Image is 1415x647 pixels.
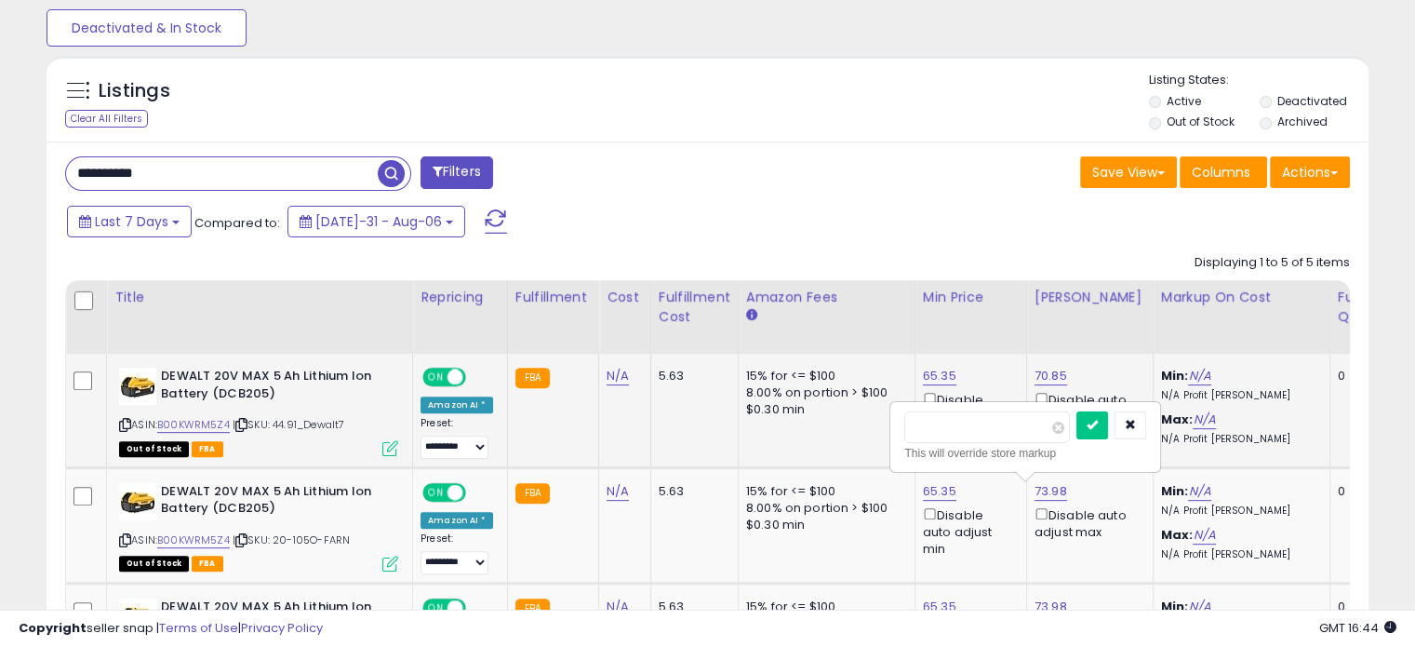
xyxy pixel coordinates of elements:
span: | SKU: 44.91_Dewalt7 [233,417,344,432]
a: 65.35 [923,482,956,501]
label: Deactivated [1276,93,1346,109]
div: Cost [607,288,643,307]
a: N/A [1188,482,1210,501]
a: 65.35 [923,367,956,385]
span: OFF [463,370,493,385]
div: 15% for <= $100 [746,483,901,500]
span: All listings that are currently out of stock and unavailable for purchase on Amazon [119,556,189,572]
button: Last 7 Days [67,206,192,237]
a: 73.98 [1035,482,1067,501]
label: Archived [1276,114,1327,129]
div: Amazon Fees [746,288,907,307]
button: Actions [1270,156,1350,188]
span: ON [424,370,447,385]
span: [DATE]-31 - Aug-06 [315,212,442,231]
p: Listing States: [1149,72,1368,89]
div: ASIN: [119,483,398,570]
span: Columns [1192,163,1250,182]
div: 5.63 [659,368,724,384]
div: Displaying 1 to 5 of 5 items [1195,254,1350,272]
b: Min: [1161,367,1189,384]
div: Fulfillment [515,288,591,307]
a: 70.85 [1035,367,1067,385]
div: Disable auto adjust min [923,505,1012,559]
span: FBA [192,441,223,457]
small: Amazon Fees. [746,307,757,324]
span: OFF [463,484,493,500]
a: Privacy Policy [241,619,323,637]
button: Columns [1180,156,1267,188]
p: N/A Profit [PERSON_NAME] [1161,505,1315,518]
div: 15% for <= $100 [746,368,901,384]
a: B00KWRM5Z4 [157,532,230,548]
div: Amazon AI * [420,397,493,413]
p: N/A Profit [PERSON_NAME] [1161,548,1315,561]
span: Last 7 Days [95,212,168,231]
div: Clear All Filters [65,110,148,128]
button: Filters [420,156,493,189]
label: Out of Stock [1167,114,1235,129]
img: 41yCydFNEZL._SL40_.jpg [119,483,156,520]
a: N/A [607,482,629,501]
div: Title [114,288,405,307]
b: Max: [1161,411,1194,428]
div: Markup on Cost [1161,288,1322,307]
a: B00KWRM5Z4 [157,417,230,433]
div: Preset: [420,532,493,574]
small: FBA [515,483,550,504]
small: FBA [515,368,550,388]
div: Disable auto adjust min [923,389,1012,443]
button: [DATE]-31 - Aug-06 [287,206,465,237]
span: Compared to: [194,214,280,232]
b: DEWALT 20V MAX 5 Ah Lithium Ion Battery (DCB205) [161,368,387,407]
span: 2025-08-14 16:44 GMT [1319,619,1396,637]
div: Disable auto adjust max [1035,389,1139,425]
strong: Copyright [19,619,87,637]
div: 8.00% on portion > $100 [746,500,901,517]
div: $0.30 min [746,401,901,418]
b: DEWALT 20V MAX 5 Ah Lithium Ion Battery (DCB205) [161,483,387,522]
p: N/A Profit [PERSON_NAME] [1161,389,1315,402]
div: $0.30 min [746,517,901,533]
div: Repricing [420,288,500,307]
span: All listings that are currently out of stock and unavailable for purchase on Amazon [119,441,189,457]
div: Min Price [923,288,1019,307]
div: 5.63 [659,483,724,500]
a: Terms of Use [159,619,238,637]
div: 0 [1338,483,1395,500]
div: [PERSON_NAME] [1035,288,1145,307]
a: N/A [1188,367,1210,385]
span: ON [424,484,447,500]
p: N/A Profit [PERSON_NAME] [1161,433,1315,446]
div: Preset: [420,417,493,459]
div: 8.00% on portion > $100 [746,384,901,401]
div: Disable auto adjust max [1035,505,1139,541]
div: Fulfillment Cost [659,288,730,327]
span: | SKU: 20-105O-FARN [233,532,350,547]
label: Active [1167,93,1201,109]
div: seller snap | | [19,620,323,638]
a: N/A [1193,526,1215,545]
img: 41yCydFNEZL._SL40_.jpg [119,368,156,405]
div: This will override store markup [904,444,1146,463]
span: FBA [192,556,223,572]
button: Deactivated & In Stock [47,9,247,47]
th: The percentage added to the cost of goods (COGS) that forms the calculator for Min & Max prices. [1153,280,1329,354]
a: N/A [1193,411,1215,429]
h5: Listings [99,78,170,104]
div: ASIN: [119,368,398,454]
a: N/A [607,367,629,385]
button: Save View [1080,156,1177,188]
b: Max: [1161,526,1194,544]
div: Fulfillable Quantity [1338,288,1402,327]
div: Amazon AI * [420,512,493,529]
div: 0 [1338,368,1395,384]
b: Min: [1161,482,1189,500]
